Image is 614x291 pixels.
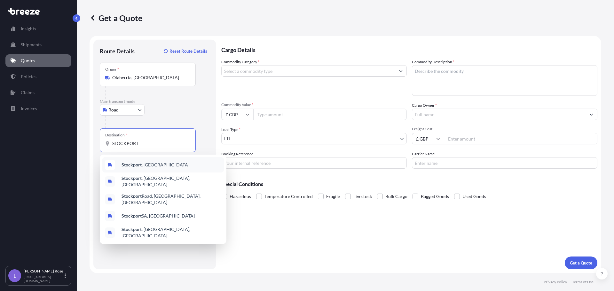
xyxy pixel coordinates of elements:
input: Enter amount [444,133,597,144]
button: Show suggestions [586,109,597,120]
p: Terms of Use [572,280,594,285]
label: Commodity Description [412,59,454,65]
b: Stockport [122,226,142,232]
input: Type amount [253,109,407,120]
p: Special Conditions [221,181,597,187]
span: Bulk Cargo [385,192,407,201]
span: LTL [224,135,231,142]
span: L [13,272,16,279]
div: Show suggestions [100,155,226,244]
span: Load Type [221,126,240,133]
p: Get a Quote [570,260,592,266]
p: Policies [21,73,36,80]
b: Stockport [122,193,142,199]
input: Your internal reference [221,157,407,169]
button: Show suggestions [395,65,406,77]
span: , [GEOGRAPHIC_DATA], [GEOGRAPHIC_DATA] [122,175,221,188]
input: Select a commodity type [222,65,395,77]
label: Carrier Name [412,151,435,157]
button: Select transport [100,104,145,116]
p: [PERSON_NAME] Rose [24,269,63,274]
b: Stockport [122,175,142,181]
b: Stockport [122,213,142,218]
span: Commodity Value [221,102,407,107]
p: Reset Route Details [169,48,207,54]
p: Invoices [21,105,37,112]
label: Booking Reference [221,151,253,157]
span: , [GEOGRAPHIC_DATA] [122,162,189,168]
span: Road, [GEOGRAPHIC_DATA], [GEOGRAPHIC_DATA] [122,193,221,206]
p: Cargo Details [221,40,597,59]
p: Claims [21,89,35,96]
div: Destination [105,133,128,138]
label: Commodity Category [221,59,259,65]
input: Destination [112,140,188,147]
span: Fragile [326,192,340,201]
input: Enter name [412,157,597,169]
p: Quotes [21,57,35,64]
span: Used Goods [462,192,486,201]
p: Route Details [100,47,135,55]
p: [EMAIL_ADDRESS][DOMAIN_NAME] [24,275,63,283]
span: Bagged Goods [421,192,449,201]
label: Cargo Owner [412,102,437,109]
p: Privacy Policy [544,280,567,285]
input: Origin [112,74,188,81]
span: Temperature Controlled [264,192,313,201]
input: Full name [412,109,586,120]
p: Insights [21,26,36,32]
span: Livestock [353,192,372,201]
span: Freight Cost [412,126,597,132]
p: Main transport mode [100,99,210,104]
p: Get a Quote [90,13,142,23]
span: SA, [GEOGRAPHIC_DATA] [122,213,195,219]
b: Stockport [122,162,142,167]
span: Hazardous [230,192,251,201]
div: Origin [105,67,119,72]
span: Road [108,107,119,113]
p: Shipments [21,42,42,48]
span: , [GEOGRAPHIC_DATA], [GEOGRAPHIC_DATA] [122,226,221,239]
